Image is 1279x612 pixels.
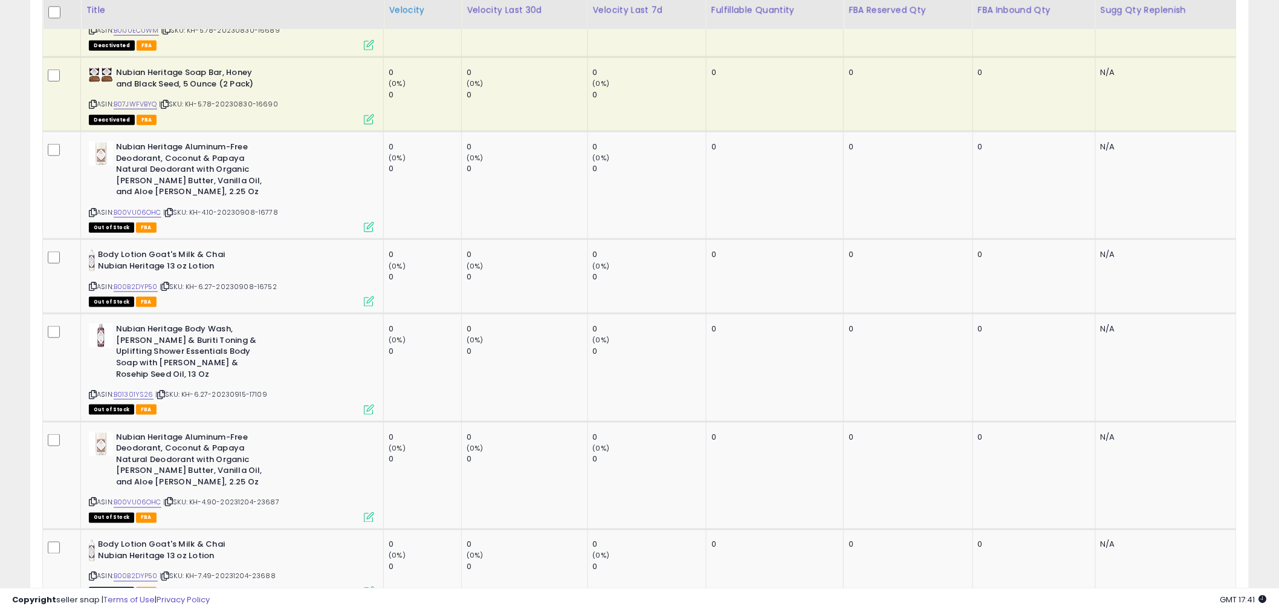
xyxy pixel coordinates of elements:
div: N/A [1101,324,1227,334]
span: FBA [136,223,157,233]
div: 0 [711,324,834,334]
div: N/A [1101,142,1227,152]
div: 0 [849,432,963,443]
div: ASIN: [89,432,374,521]
div: 0 [389,454,461,464]
small: (0%) [593,79,610,88]
div: Velocity [389,4,456,17]
div: 0 [978,249,1086,260]
div: 0 [593,67,706,78]
div: 0 [593,249,706,260]
small: (0%) [467,153,484,163]
div: 0 [389,432,461,443]
div: 0 [389,324,461,334]
strong: Copyright [12,594,56,605]
div: Velocity Last 30d [467,4,582,17]
div: ASIN: [89,249,374,305]
div: 0 [593,272,706,282]
span: | SKU: KH-4.10-20230908-16778 [163,207,278,217]
div: 0 [389,163,461,174]
div: 0 [467,163,587,174]
div: 0 [467,324,587,334]
img: 31LnvxY1iOL._SL40_.jpg [89,249,95,273]
div: 0 [467,249,587,260]
div: 0 [711,142,834,152]
div: 0 [389,90,461,100]
div: FBA inbound Qty [978,4,1090,17]
div: 0 [389,562,461,573]
small: (0%) [467,261,484,271]
div: 0 [593,90,706,100]
div: 0 [593,454,706,464]
b: Body Lotion Goat's Milk & Chai Nubian Heritage 13 oz Lotion [98,539,245,565]
a: B00B2DYP50 [114,282,158,292]
div: 0 [711,432,834,443]
small: (0%) [467,335,484,345]
div: Sugg Qty Replenish [1101,4,1231,17]
small: (0%) [593,153,610,163]
span: | SKU: KH-5.78-20230830-16689 [161,25,280,35]
div: 0 [389,539,461,550]
div: 0 [389,272,461,282]
span: All listings that are currently out of stock and unavailable for purchase on Amazon [89,405,134,415]
div: 0 [978,324,1086,334]
span: | SKU: KH-4.90-20231204-23687 [163,498,279,507]
small: (0%) [593,261,610,271]
div: 0 [467,272,587,282]
div: 0 [389,67,461,78]
span: FBA [136,297,157,307]
div: 0 [593,539,706,550]
div: 0 [978,67,1086,78]
span: FBA [136,405,157,415]
div: Title [86,4,378,17]
small: (0%) [467,79,484,88]
div: 0 [467,454,587,464]
small: (0%) [467,551,484,561]
div: 0 [467,346,587,357]
span: All listings that are unavailable for purchase on Amazon for any reason other than out-of-stock [89,115,135,125]
div: 0 [593,346,706,357]
img: 41b56dnJ+nL._SL40_.jpg [89,432,113,456]
div: N/A [1101,539,1227,550]
span: | SKU: KH-6.27-20230915-17109 [155,389,267,399]
div: 0 [389,249,461,260]
span: | SKU: KH-6.27-20230908-16752 [160,282,277,291]
div: 0 [593,163,706,174]
span: 2025-08-14 17:41 GMT [1220,594,1267,605]
div: 0 [389,142,461,152]
small: (0%) [389,443,406,453]
div: 0 [978,142,1086,152]
div: 0 [467,539,587,550]
small: (0%) [467,443,484,453]
div: 0 [467,562,587,573]
span: | SKU: KH-7.49-20231204-23688 [160,571,276,581]
div: 0 [467,142,587,152]
div: 0 [978,539,1086,550]
b: Body Lotion Goat's Milk & Chai Nubian Heritage 13 oz Lotion [98,249,245,275]
span: All listings that are currently out of stock and unavailable for purchase on Amazon [89,297,134,307]
span: All listings that are unavailable for purchase on Amazon for any reason other than out-of-stock [89,41,135,51]
div: ASIN: [89,142,374,231]
b: Nubian Heritage Body Wash, [PERSON_NAME] & Buriti Toning & Uplifting Shower Essentials Body Soap ... [116,324,263,383]
div: 0 [849,539,963,550]
b: Nubian Heritage Aluminum-Free Deodorant, Coconut & Papaya Natural Deodorant with Organic [PERSON_... [116,142,263,201]
div: N/A [1101,432,1227,443]
img: 31LnvxY1iOL._SL40_.jpg [89,539,95,564]
div: 0 [593,562,706,573]
span: FBA [137,115,157,125]
div: 0 [593,432,706,443]
img: 41h1dXgDGBL._SL40_.jpg [89,324,113,348]
a: B07JWFVBYQ [114,99,157,109]
div: ASIN: [89,539,374,596]
a: B00VU06OHC [114,207,161,218]
div: 0 [711,67,834,78]
div: 0 [978,432,1086,443]
div: 0 [389,346,461,357]
div: 0 [849,324,963,334]
span: FBA [137,41,157,51]
div: Velocity Last 7d [593,4,701,17]
div: 0 [593,142,706,152]
div: 0 [711,539,834,550]
span: | SKU: KH-5.78-20230830-16690 [159,99,278,109]
small: (0%) [593,335,610,345]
